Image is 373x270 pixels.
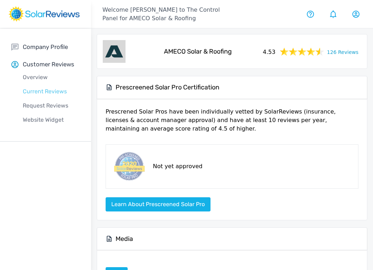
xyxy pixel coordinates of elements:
a: Website Widget [11,113,91,127]
p: Not yet approved [153,162,202,171]
a: Overview [11,70,91,84]
p: Company Profile [23,43,68,51]
a: Learn about Prescreened Solar Pro [106,201,211,208]
p: Current Reviews [11,87,91,96]
h5: Prescreened Solar Pro Certification [116,83,219,92]
a: Current Reviews [11,84,91,99]
p: Request Reviews [11,101,91,110]
button: Learn about Prescreened Solar Pro [106,197,211,211]
a: Request Reviews [11,99,91,113]
p: Prescrened Solar Pros have been individually vetted by SolarReviews (insurance, licenses & accoun... [106,108,358,139]
a: 126 Reviews [327,47,358,56]
img: prescreened-badge.png [112,150,146,183]
h5: Media [116,235,133,243]
p: Website Widget [11,116,91,124]
h5: AMECO Solar & Roofing [164,48,232,56]
p: Customer Reviews [23,60,74,69]
p: Overview [11,73,91,82]
span: 4.53 [263,46,276,56]
p: Welcome [PERSON_NAME] to The Control Panel for AMECO Solar & Roofing [102,6,232,23]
